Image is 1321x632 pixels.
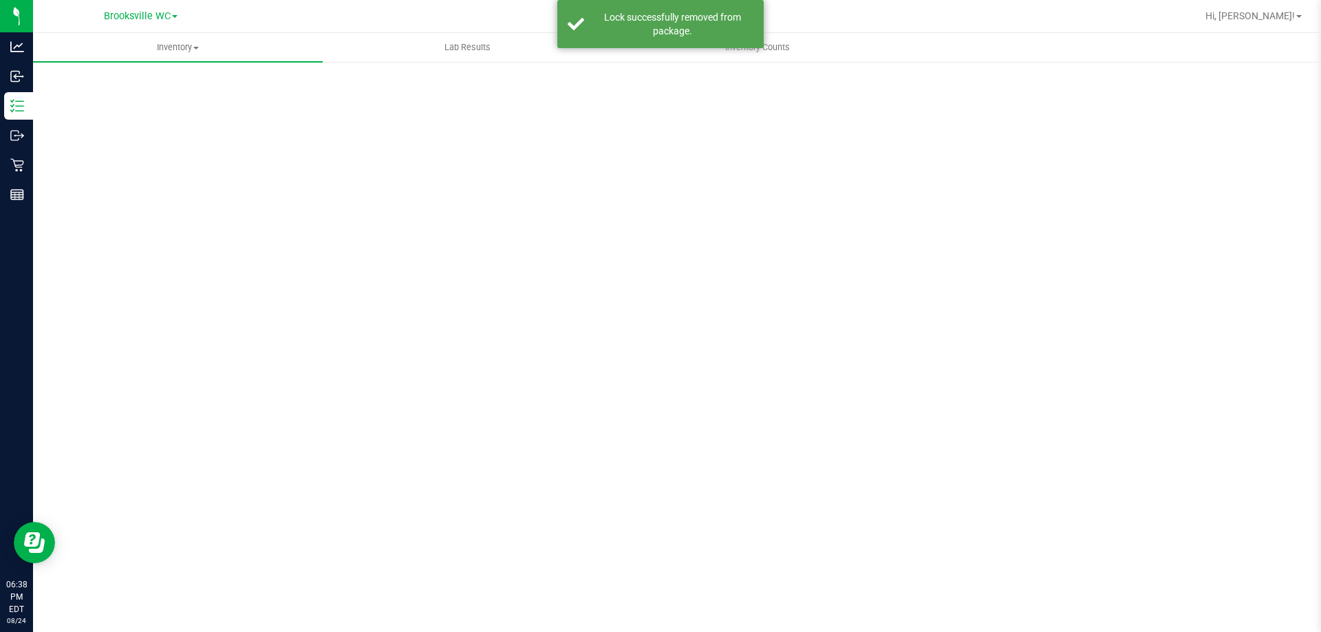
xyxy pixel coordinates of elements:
[323,33,612,62] a: Lab Results
[592,10,753,38] div: Lock successfully removed from package.
[10,158,24,172] inline-svg: Retail
[426,41,509,54] span: Lab Results
[10,99,24,113] inline-svg: Inventory
[10,40,24,54] inline-svg: Analytics
[10,129,24,142] inline-svg: Outbound
[6,615,27,626] p: 08/24
[104,10,171,22] span: Brooksville WC
[10,69,24,83] inline-svg: Inbound
[14,522,55,563] iframe: Resource center
[33,41,323,54] span: Inventory
[1205,10,1295,21] span: Hi, [PERSON_NAME]!
[6,578,27,615] p: 06:38 PM EDT
[10,188,24,201] inline-svg: Reports
[33,33,323,62] a: Inventory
